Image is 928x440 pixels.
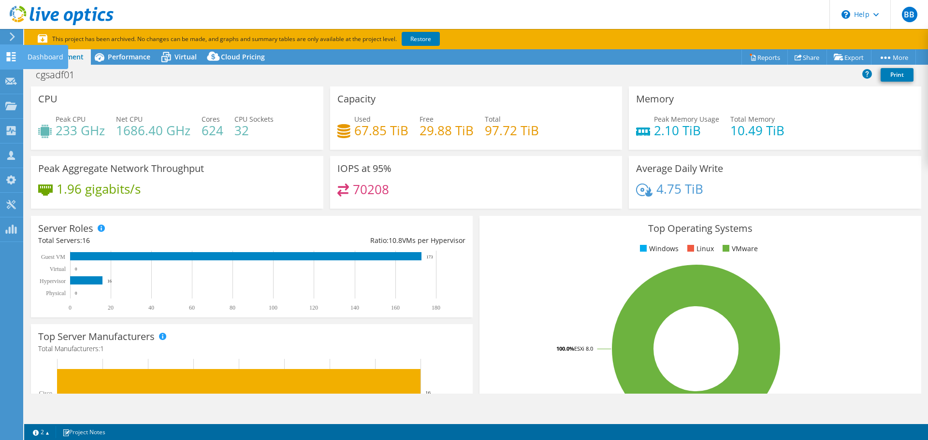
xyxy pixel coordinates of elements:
tspan: 100.0% [556,345,574,352]
span: Used [354,114,371,124]
h4: Total Manufacturers: [38,343,465,354]
text: Virtual [50,266,66,272]
p: This project has been archived. No changes can be made, and graphs and summary tables are only av... [38,34,511,44]
span: Total Memory [730,114,775,124]
h4: 32 [234,125,274,136]
text: 100 [269,304,277,311]
h3: CPU [38,94,58,104]
text: 16 [107,279,112,284]
text: Guest VM [41,254,65,260]
h3: Top Server Manufacturers [38,331,155,342]
text: Physical [46,290,66,297]
span: 16 [82,236,90,245]
a: 2 [26,426,56,438]
text: Cisco [39,390,52,397]
span: CPU Sockets [234,114,274,124]
h3: Top Operating Systems [487,223,914,234]
h3: IOPS at 95% [337,163,391,174]
h1: cgsadf01 [31,70,89,80]
span: Cloud Pricing [221,52,265,61]
h4: 1686.40 GHz [116,125,190,136]
h4: 2.10 TiB [654,125,719,136]
text: 173 [426,255,433,259]
li: Windows [638,243,679,254]
span: Free [420,114,434,124]
h4: 233 GHz [56,125,105,136]
text: 20 [108,304,114,311]
span: Net CPU [116,114,143,124]
li: Linux [685,243,714,254]
h3: Average Daily Write [636,163,723,174]
span: Peak CPU [56,114,86,124]
text: 16 [425,390,431,396]
text: Hypervisor [40,278,66,284]
span: Peak Memory Usage [654,114,719,124]
h4: 10.49 TiB [730,125,784,136]
a: Reports [741,50,788,65]
div: Dashboard [23,45,68,69]
text: 180 [432,304,440,311]
h3: Capacity [337,94,376,104]
h3: Server Roles [38,223,93,234]
a: Restore [402,32,440,46]
h3: Peak Aggregate Network Throughput [38,163,204,174]
text: 120 [309,304,318,311]
span: BB [902,7,917,22]
text: 140 [350,304,359,311]
text: 40 [148,304,154,311]
h4: 4.75 TiB [656,184,703,194]
h4: 70208 [353,184,389,195]
a: Share [787,50,827,65]
li: VMware [720,243,758,254]
span: Total [485,114,501,124]
span: Cores [202,114,220,124]
text: 0 [69,304,72,311]
text: 160 [391,304,400,311]
span: Performance [108,52,150,61]
div: Total Servers: [38,235,252,246]
h4: 29.88 TiB [420,125,474,136]
text: 60 [189,304,195,311]
span: 1 [100,344,104,353]
svg: \n [841,10,850,19]
div: Ratio: VMs per Hypervisor [252,235,465,246]
a: Print [881,68,913,82]
span: Virtual [174,52,197,61]
a: More [871,50,916,65]
text: 80 [230,304,235,311]
span: 10.8 [389,236,402,245]
tspan: ESXi 8.0 [574,345,593,352]
a: Export [826,50,871,65]
h4: 624 [202,125,223,136]
h4: 67.85 TiB [354,125,408,136]
a: Project Notes [56,426,112,438]
h4: 1.96 gigabits/s [57,184,141,194]
text: 0 [75,291,77,296]
text: 0 [75,267,77,271]
h3: Memory [636,94,674,104]
h4: 97.72 TiB [485,125,539,136]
